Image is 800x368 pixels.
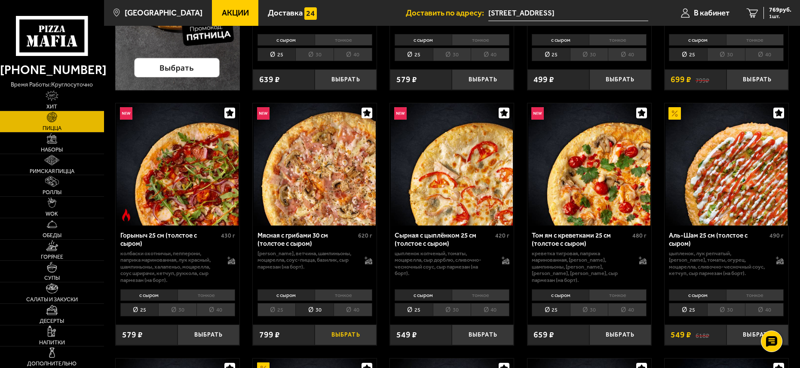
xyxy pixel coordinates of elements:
[304,7,317,20] img: 15daf4d41897b9f0e9f617042186c801.svg
[589,69,651,90] button: Выбрать
[43,233,61,238] span: Обеды
[665,103,788,226] img: Аль-Шам 25 см (толстое с сыром)
[254,103,376,226] img: Мясная с грибами 30 см (толстое с сыром)
[531,107,544,120] img: Новинка
[395,48,433,61] li: 25
[495,232,509,239] span: 420 г
[726,34,784,46] li: тонкое
[395,303,433,316] li: 25
[669,232,767,247] div: Аль-Шам 25 см (толстое с сыром)
[395,34,452,46] li: с сыром
[46,104,57,110] span: Хит
[395,289,452,301] li: с сыром
[334,303,372,316] li: 40
[668,107,681,120] img: Акционный
[669,250,767,277] p: цыпленок, лук репчатый, [PERSON_NAME], томаты, огурец, моцарелла, сливочно-чесночный соус, кетчуп...
[116,103,239,226] a: НовинкаОстрое блюдоГорыныч 25 см (толстое с сыром)
[259,331,280,339] span: 799 ₽
[221,232,235,239] span: 430 г
[528,103,650,226] img: Том ям с креветками 25 см (толстое с сыром)
[358,232,372,239] span: 620 г
[39,340,65,346] span: Напитки
[745,303,784,316] li: 40
[669,34,726,46] li: с сыром
[315,69,377,90] button: Выбрать
[471,48,509,61] li: 40
[259,75,280,83] span: 639 ₽
[120,232,219,247] div: Горыныч 25 см (толстое с сыром)
[696,75,709,83] s: 799 ₽
[726,69,788,90] button: Выбрать
[178,289,235,301] li: тонкое
[488,5,648,21] input: Ваш адрес доставки
[671,75,691,83] span: 699 ₽
[396,331,417,339] span: 549 ₽
[608,48,647,61] li: 40
[452,34,509,46] li: тонкое
[390,103,514,226] a: НовинкаСырная с цыплёнком 25 см (толстое с сыром)
[295,303,334,316] li: 30
[26,297,78,303] span: Салаты и закуски
[44,275,60,281] span: Супы
[769,232,784,239] span: 490 г
[533,75,554,83] span: 499 ₽
[769,7,791,13] span: 769 руб.
[391,103,513,226] img: Сырная с цыплёнком 25 см (толстое с сыром)
[726,289,784,301] li: тонкое
[257,34,315,46] li: с сыром
[257,48,296,61] li: 25
[532,289,589,301] li: с сыром
[268,9,303,17] span: Доставка
[395,250,493,277] p: цыпленок копченый, томаты, моцарелла, сыр дорблю, сливочно-чесночный соус, сыр пармезан (на борт).
[589,325,651,345] button: Выбрать
[570,48,608,61] li: 30
[43,190,61,195] span: Роллы
[669,48,707,61] li: 25
[120,250,219,284] p: колбаски Охотничьи, пепперони, паприка маринованная, лук красный, шампиньоны, халапеньо, моцарелл...
[669,289,726,301] li: с сыром
[608,303,647,316] li: 40
[433,48,471,61] li: 30
[253,103,377,226] a: НовинкаМясная с грибами 30 см (толстое с сыром)
[589,34,647,46] li: тонкое
[707,48,745,61] li: 30
[452,325,514,345] button: Выбрать
[527,103,651,226] a: НовинкаТом ям с креветками 25 см (толстое с сыром)
[665,103,788,226] a: АкционныйАль-Шам 25 см (толстое с сыром)
[257,107,270,120] img: Новинка
[257,232,356,247] div: Мясная с грибами 30 см (толстое с сыром)
[178,325,239,345] button: Выбрать
[726,325,788,345] button: Выбрать
[122,331,143,339] span: 579 ₽
[315,325,377,345] button: Выбрать
[120,303,159,316] li: 25
[533,331,554,339] span: 659 ₽
[669,303,707,316] li: 25
[694,9,730,17] span: В кабинет
[532,303,570,316] li: 25
[41,254,63,260] span: Горячее
[257,303,296,316] li: 25
[295,48,334,61] li: 30
[696,331,709,339] s: 618 ₽
[396,75,417,83] span: 579 ₽
[769,14,791,19] span: 1 шт.
[125,9,202,17] span: [GEOGRAPHIC_DATA]
[116,103,239,226] img: Горыныч 25 см (толстое с сыром)
[707,303,745,316] li: 30
[671,331,691,339] span: 549 ₽
[257,250,356,270] p: [PERSON_NAME], ветчина, шампиньоны, моцарелла, соус-пицца, базилик, сыр пармезан (на борт).
[196,303,235,316] li: 40
[315,289,372,301] li: тонкое
[433,303,471,316] li: 30
[452,289,509,301] li: тонкое
[532,250,630,284] p: креветка тигровая, паприка маринованная, [PERSON_NAME], шампиньоны, [PERSON_NAME], [PERSON_NAME],...
[471,303,509,316] li: 40
[43,126,61,131] span: Пицца
[41,147,63,153] span: Наборы
[40,319,64,324] span: Десерты
[745,48,784,61] li: 40
[222,9,249,17] span: Акции
[334,48,372,61] li: 40
[27,361,77,367] span: Дополнительно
